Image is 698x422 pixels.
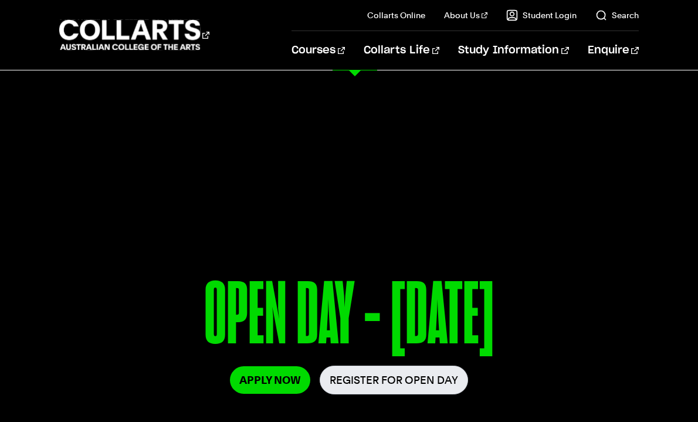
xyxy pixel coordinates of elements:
[320,366,468,394] a: Register for Open Day
[367,9,425,21] a: Collarts Online
[595,9,639,21] a: Search
[444,9,487,21] a: About Us
[458,31,568,70] a: Study Information
[230,366,310,394] a: Apply Now
[588,31,639,70] a: Enquire
[59,270,639,365] p: OPEN DAY - [DATE]
[59,18,209,52] div: Go to homepage
[506,9,577,21] a: Student Login
[292,31,345,70] a: Courses
[364,31,439,70] a: Collarts Life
